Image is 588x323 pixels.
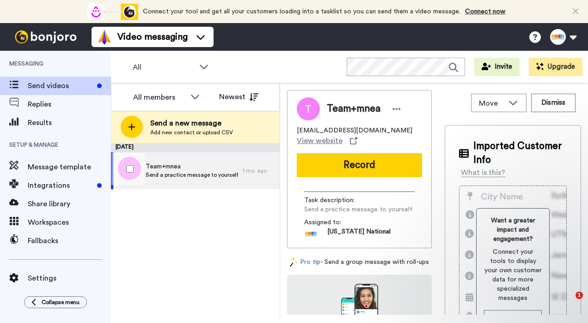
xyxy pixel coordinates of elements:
img: magic-wand.svg [290,257,298,267]
div: What is this? [461,167,505,178]
a: Connect now [465,8,505,15]
button: Invite [474,58,520,76]
button: Upgrade [529,58,582,76]
span: Fallbacks [28,235,111,246]
span: Add new contact or upload CSV [150,129,233,136]
span: Integrations [28,180,93,191]
div: animation [87,4,138,20]
div: [DATE] [111,143,280,152]
span: Want a greater impact and engagement? [484,216,542,244]
span: Assigned to: [304,218,369,227]
span: Send a new message [150,118,233,129]
span: Team+mnea [327,102,380,116]
span: Task description : [304,196,369,205]
span: 1 [576,292,583,299]
span: All [133,62,195,73]
span: Results [28,117,111,128]
span: Workspaces [28,217,111,228]
span: Send a practice message to yourself [304,205,412,214]
button: Dismiss [531,94,576,112]
img: vm-color.svg [97,30,112,44]
img: Image of Team+mnea [297,97,320,120]
span: Team+mnea [146,162,238,171]
span: Connect your tool and get all your customers loading into a tasklist so you can send them a video... [143,8,460,15]
span: [EMAIL_ADDRESS][DOMAIN_NAME] [297,126,412,135]
span: Share library [28,198,111,209]
span: Collapse menu [42,299,80,306]
img: 5f262c6f-6c0b-43f1-962b-995d5f71884c-1751052632.jpg [304,227,318,241]
span: Imported Customer Info [473,139,567,167]
div: - Send a group message with roll-ups [287,257,432,267]
span: Settings [28,273,111,284]
span: Move [479,98,504,109]
span: Send a practice message to yourself [146,171,238,179]
span: Send videos [28,80,93,91]
span: Replies [28,99,111,110]
div: All members [133,92,186,103]
button: Newest [212,88,265,106]
iframe: Intercom live chat [557,292,579,314]
img: bj-logo-header-white.svg [11,30,80,43]
a: View website [297,135,357,146]
button: Collapse menu [24,296,87,308]
span: View website [297,135,343,146]
a: Pro tip [290,257,320,267]
span: Message template [28,161,111,173]
span: [US_STATE] National [327,227,391,241]
button: Record [297,153,422,177]
div: 1 mo. ago [243,167,275,174]
span: Video messaging [117,30,188,43]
